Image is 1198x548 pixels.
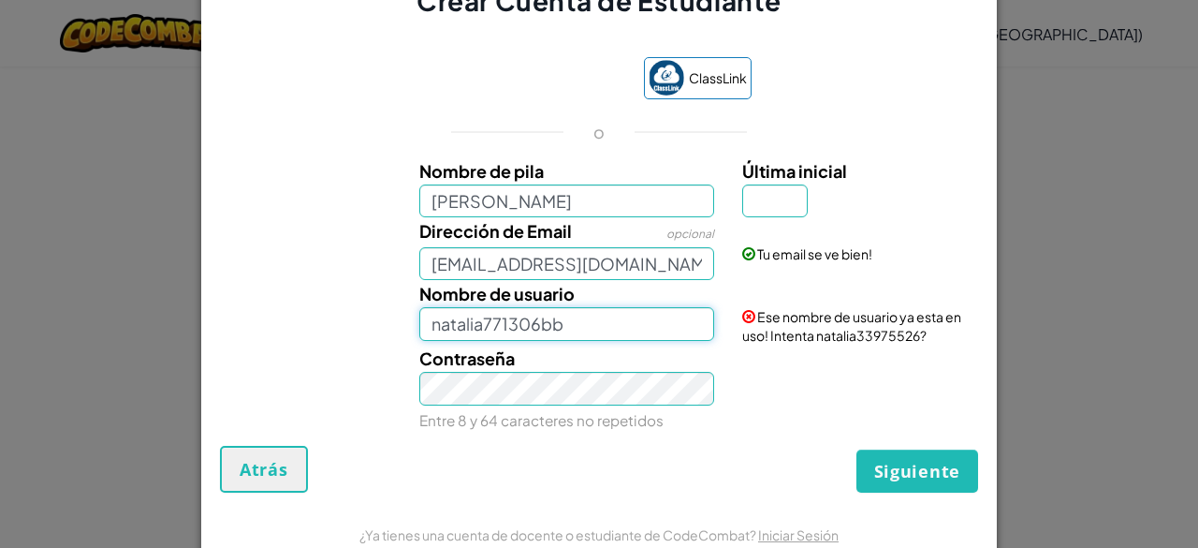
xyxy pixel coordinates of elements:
img: classlink-logo-small.png [649,60,684,96]
span: Ese nombre de usuario ya esta en uso! Intenta natalia33975526? [742,308,961,344]
span: Última inicial [742,160,847,182]
button: Siguiente [856,450,978,493]
span: Siguiente [874,460,960,482]
small: Entre 8 y 64 caracteres no repetidos [419,411,664,429]
span: opcional [666,227,714,241]
span: Nombre de usuario [419,283,575,304]
span: Contraseña [419,348,515,369]
span: Dirección de Email [419,220,572,242]
span: Nombre de pila [419,160,544,182]
p: o [593,121,605,143]
span: Tu email se ve bien! [757,245,872,262]
span: ¿Ya tienes una cuenta de docente o estudiante de CodeCombat? [359,526,758,543]
button: Atrás [220,446,308,493]
a: Iniciar Sesión [758,526,839,543]
iframe: Botón de Acceder con Google [438,59,635,100]
span: Atrás [240,458,288,481]
span: ClassLink [689,65,747,92]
